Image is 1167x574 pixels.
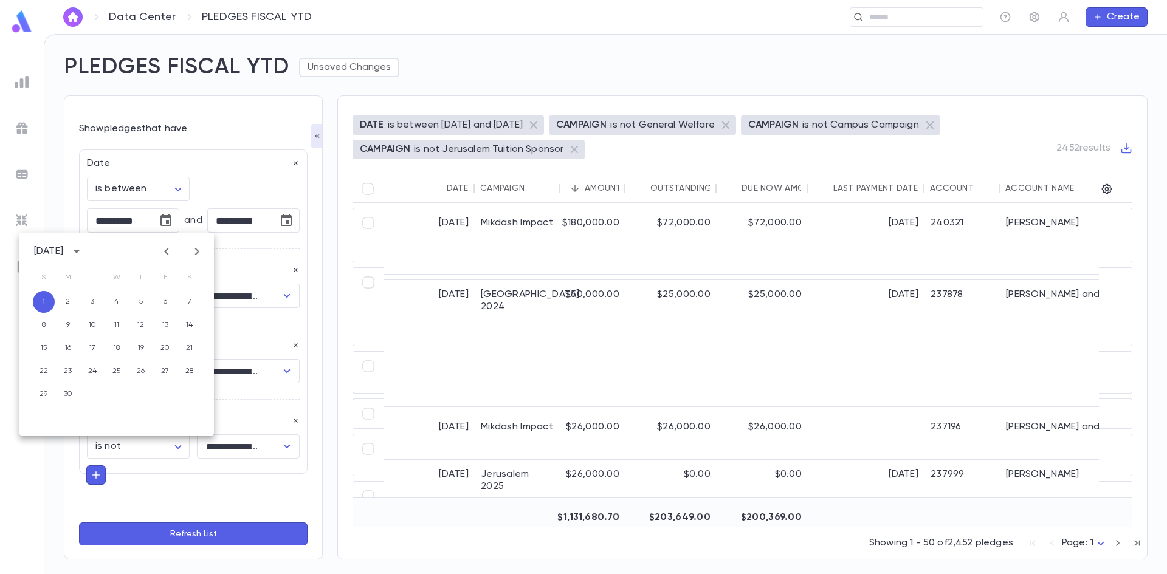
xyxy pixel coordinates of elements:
p: is between [DATE] and [DATE] [388,119,523,131]
div: Date [80,150,300,169]
p: CAMPAIGN [556,119,607,131]
button: 26 [130,360,152,382]
p: PLEDGES FISCAL YTD [202,10,312,24]
div: Mikdash Impact [475,412,560,454]
button: calendar view is open, switch to year view [67,242,86,261]
button: Sort [974,179,993,198]
button: Refresh List [79,522,308,545]
p: DATE [360,119,384,131]
button: Next month [187,242,207,261]
button: 19 [130,337,152,359]
button: Choose date, selected date is Sep 1, 2024 [154,208,178,233]
button: Choose date, selected date is Sep 30, 2025 [274,208,298,233]
button: 23 [57,360,79,382]
div: $200,369.00 [717,503,808,532]
div: Page: 1 [1062,534,1108,553]
button: 13 [154,314,176,336]
div: is not [87,435,190,459]
p: CAMPAIGN [360,143,410,155]
button: 2 [57,291,79,313]
div: $26,000.00 [625,412,717,454]
button: Sort [631,179,650,198]
span: Monday [57,265,79,290]
div: Last Payment Date [833,183,918,193]
button: 8 [33,314,55,336]
span: Page: 1 [1062,538,1093,548]
img: campaigns_grey.99e729a5f7ee94e3726e6486bddda8f1.svg [15,121,29,135]
button: 3 [81,291,103,313]
div: Date [447,183,468,193]
button: 16 [57,337,79,359]
div: [DATE] [384,460,475,501]
button: Sort [525,179,544,198]
div: $50,000.00 [560,280,625,406]
img: home_white.a664292cf8c1dea59945f0da9f25487c.svg [66,12,80,22]
button: Open [278,438,295,455]
div: Mikdash Impact [475,208,560,274]
div: $180,000.00 [560,208,625,274]
button: Previous month [157,242,176,261]
div: Campaign [480,183,525,193]
button: Sort [1074,179,1093,198]
button: 24 [81,360,103,382]
div: Account ID [930,183,985,193]
p: is not Jerusalem Tuition Sponsor [414,143,563,155]
div: [DATE] [384,208,475,274]
img: logo [10,10,34,33]
div: Due Now Amount [742,183,822,193]
a: Data Center [109,10,176,24]
div: 237196 [924,412,1000,454]
button: Sort [722,179,742,198]
div: [DATE] [808,460,924,501]
div: $72,000.00 [717,208,808,274]
button: 21 [179,337,201,359]
div: [DATE] [384,280,475,406]
button: 6 [154,291,176,313]
div: $0.00 [717,460,808,501]
button: 10 [81,314,103,336]
p: and [184,214,202,227]
button: 29 [33,383,55,405]
span: Wednesday [106,265,128,290]
span: Saturday [179,265,201,290]
div: 240321 [924,208,1000,274]
div: $26,000.00 [717,412,808,454]
button: 20 [154,337,176,359]
div: [DATE] [808,280,924,406]
p: is not General Welfare [610,119,715,131]
button: 9 [57,314,79,336]
div: $26,000.00 [560,412,625,454]
button: Open [278,287,295,304]
button: Open [278,363,295,380]
div: $72,000.00 [625,208,717,274]
button: 17 [81,337,103,359]
div: Amount [585,183,622,193]
div: is between [87,177,190,201]
button: 22 [33,360,55,382]
span: Sunday [33,265,55,290]
p: CAMPAIGN [748,119,799,131]
button: 4 [106,291,128,313]
div: CAMPAIGNis not Jerusalem Tuition Sponsor [353,140,585,159]
button: 27 [154,360,176,382]
div: $25,000.00 [717,280,808,406]
span: is between [95,184,147,194]
div: DATEis between [DATE] and [DATE] [353,115,544,135]
button: 25 [106,360,128,382]
div: $26,000.00 [560,460,625,501]
div: $203,649.00 [625,503,717,532]
button: Unsaved Changes [299,58,399,77]
h2: PLEDGES FISCAL YTD [64,54,289,81]
button: 18 [106,337,128,359]
div: [GEOGRAPHIC_DATA] 2024 [475,280,560,406]
button: 14 [179,314,201,336]
img: letters_grey.7941b92b52307dd3b8a917253454ce1c.svg [15,259,29,274]
div: [DATE] [34,245,63,258]
button: Create [1086,7,1148,27]
img: imports_grey.530a8a0e642e233f2baf0ef88e8c9fcb.svg [15,213,29,228]
button: 15 [33,337,55,359]
div: Account Name [1005,183,1074,193]
div: [DATE] [384,412,475,454]
span: is not [95,442,121,451]
button: 12 [130,314,152,336]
